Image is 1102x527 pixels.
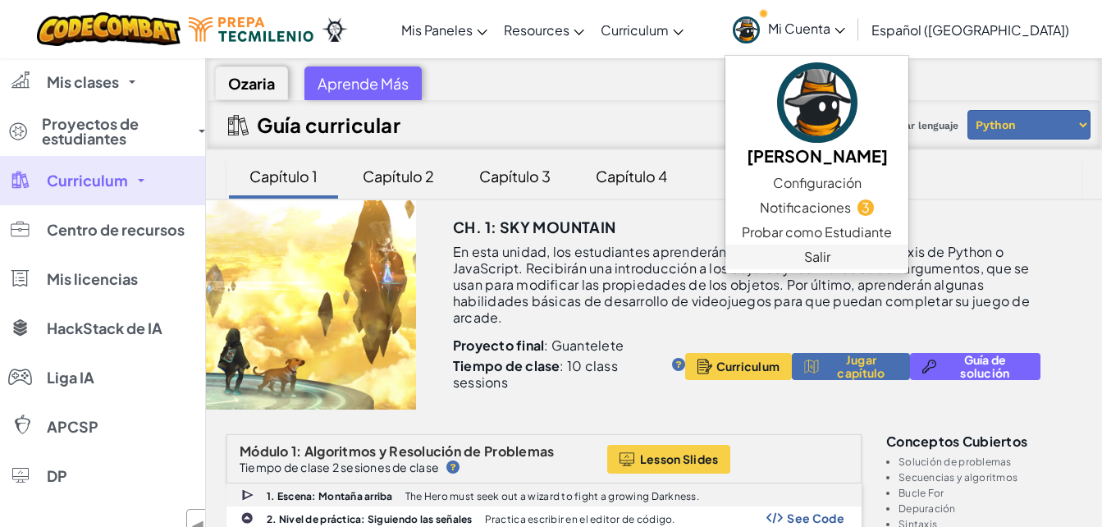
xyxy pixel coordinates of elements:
[401,21,473,39] span: Mis Paneles
[672,358,685,371] img: IconHint.svg
[760,198,851,218] span: Notificaciones
[725,171,908,195] a: Configuración
[189,17,313,42] img: Tecmilenio logo
[257,113,400,136] h2: Guía curricular
[47,222,185,237] span: Centro de recursos
[42,117,189,146] span: Proyectos de estudiantes
[453,215,616,240] h3: Ch. 1: Sky Mountain
[942,353,1028,379] span: Guía de solución
[607,445,731,474] button: Lesson Slides
[37,12,181,46] img: CodeCombat logo
[742,143,892,168] h5: [PERSON_NAME]
[863,7,1077,52] a: Español ([GEOGRAPHIC_DATA])
[453,337,544,354] b: Proyecto final
[725,60,908,171] a: [PERSON_NAME]
[899,488,1081,498] li: Bucle For
[733,16,760,44] img: avatar
[241,488,256,503] img: IconCutscene.svg
[226,483,862,506] a: 1. Escena: Montaña arriba The Hero must seek out a wizard to fight a growing Darkness.
[725,195,908,220] a: Notificaciones3
[47,272,138,286] span: Mis licencias
[716,360,780,373] span: Curriculum
[322,17,348,42] img: Ozaria
[725,245,908,269] a: Salir
[346,157,450,195] div: Capítulo 2
[871,21,1069,39] span: Español ([GEOGRAPHIC_DATA])
[601,21,669,39] span: Curriculum
[233,157,334,195] div: Capítulo 1
[47,321,162,336] span: HackStack de IA
[725,3,853,55] a: Mi Cuenta
[792,353,910,380] button: Jugar capítulo
[240,511,254,525] img: IconPracticeLevel.svg
[393,7,496,52] a: Mis Paneles
[453,357,560,374] b: Tiempo de clase
[504,21,569,39] span: Resources
[725,220,908,245] a: Probar como Estudiante
[453,337,685,354] p: : Guantelete
[267,513,473,525] b: 2. Nivel de práctica: Siguiendo las señales
[453,358,665,391] p: : 10 class sessions
[463,157,567,195] div: Capítulo 3
[453,244,1040,326] p: En esta unidad, los estudiantes aprenderán nociones básicas de la sintaxis de Python o JavaScript...
[899,456,1081,467] li: Solución de problemas
[899,472,1081,483] li: Secuencias y algoritmos
[766,512,783,524] img: Show Code Logo
[240,461,439,474] p: Tiempo de clase 2 sesiones de clase
[47,173,128,188] span: Curriculum
[47,370,94,385] span: Liga IA
[787,511,844,525] span: See Code
[768,20,845,37] span: Mi Cuenta
[910,353,1040,380] button: Guía de solución
[304,66,422,100] div: Aprende Más
[899,503,1081,514] li: Depuración
[304,442,555,460] span: Algoritmos y Resolución de Problemas
[579,157,684,195] div: Capítulo 4
[405,491,699,502] p: The Hero must seek out a wizard to fight a growing Darkness.
[240,442,289,460] span: Módulo
[685,353,793,380] button: Curriculum
[215,66,288,100] div: Ozaria
[267,490,393,502] b: 1. Escena: Montaña arriba
[777,62,857,143] img: avatar
[446,461,460,474] img: IconHint.svg
[592,7,692,52] a: Curriculum
[291,442,302,460] span: 1:
[496,7,592,52] a: Resources
[485,514,675,525] p: Practica escribir en el editor de código.
[640,452,719,465] span: Lesson Slides
[857,199,873,215] span: 3
[228,115,249,135] img: IconCurriculumGuide.svg
[47,75,119,89] span: Mis clases
[886,434,1081,448] h3: Conceptos cubiertos
[825,353,899,379] span: Jugar capítulo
